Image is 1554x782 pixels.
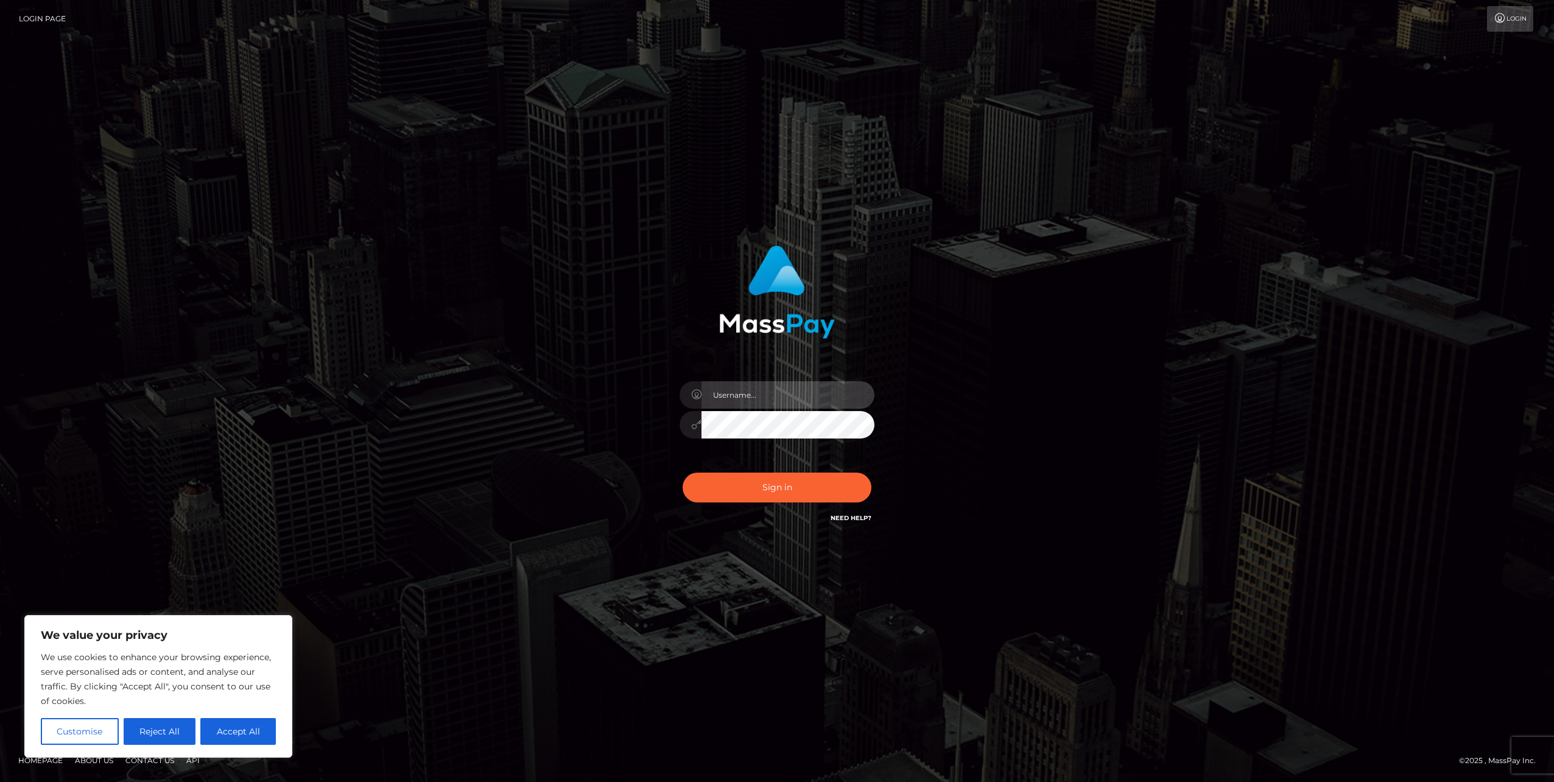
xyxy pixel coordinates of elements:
button: Sign in [683,473,871,502]
input: Username... [701,381,874,409]
button: Accept All [200,718,276,745]
div: © 2025 , MassPay Inc. [1459,754,1545,767]
img: MassPay Login [719,245,835,339]
a: Login Page [19,6,66,32]
p: We use cookies to enhance your browsing experience, serve personalised ads or content, and analys... [41,650,276,708]
a: Contact Us [121,751,179,770]
div: We value your privacy [24,615,292,758]
p: We value your privacy [41,628,276,643]
button: Reject All [124,718,196,745]
a: Login [1487,6,1533,32]
a: Need Help? [831,514,871,522]
a: API [181,751,205,770]
a: Homepage [13,751,68,770]
a: About Us [70,751,118,770]
button: Customise [41,718,119,745]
